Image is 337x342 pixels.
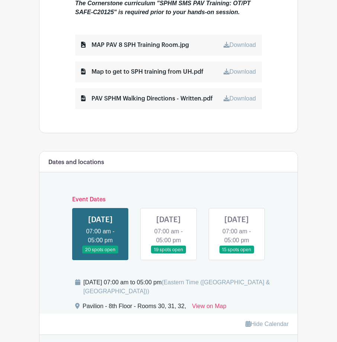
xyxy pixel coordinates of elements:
[48,159,104,166] h6: Dates and locations
[66,196,271,203] h6: Event Dates
[224,42,256,48] a: Download
[83,278,289,296] div: [DATE] 07:00 am to 05:00 pm
[224,68,256,75] a: Download
[81,67,203,76] div: Map to get to SPH training from UH.pdf
[81,94,213,103] div: PAV SPHM Walking Directions - Written.pdf
[245,321,289,327] a: Hide Calendar
[224,95,256,102] a: Download
[81,41,189,49] div: MAP PAV 8 SPH Training Room.jpg
[192,302,226,314] a: View on Map
[83,279,270,294] span: (Eastern Time ([GEOGRAPHIC_DATA] & [GEOGRAPHIC_DATA]))
[83,302,186,314] div: Pavilion - 8th Floor - Rooms 30, 31, 32,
